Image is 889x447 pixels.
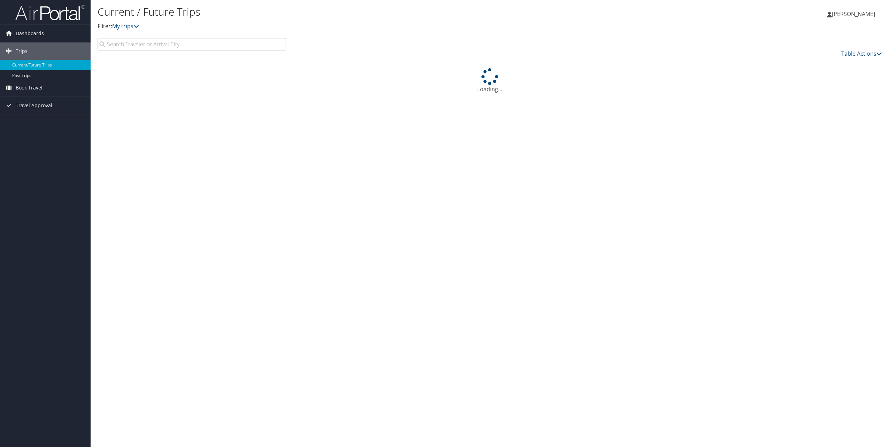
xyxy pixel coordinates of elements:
a: [PERSON_NAME] [827,3,882,24]
img: airportal-logo.png [15,5,85,21]
span: Travel Approval [16,97,52,114]
a: Table Actions [841,50,882,57]
h1: Current / Future Trips [98,5,620,19]
span: Dashboards [16,25,44,42]
a: My trips [112,22,139,30]
span: [PERSON_NAME] [832,10,875,18]
span: Book Travel [16,79,42,96]
input: Search Traveler or Arrival City [98,38,286,50]
div: Loading... [98,68,882,93]
span: Trips [16,42,28,60]
p: Filter: [98,22,620,31]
